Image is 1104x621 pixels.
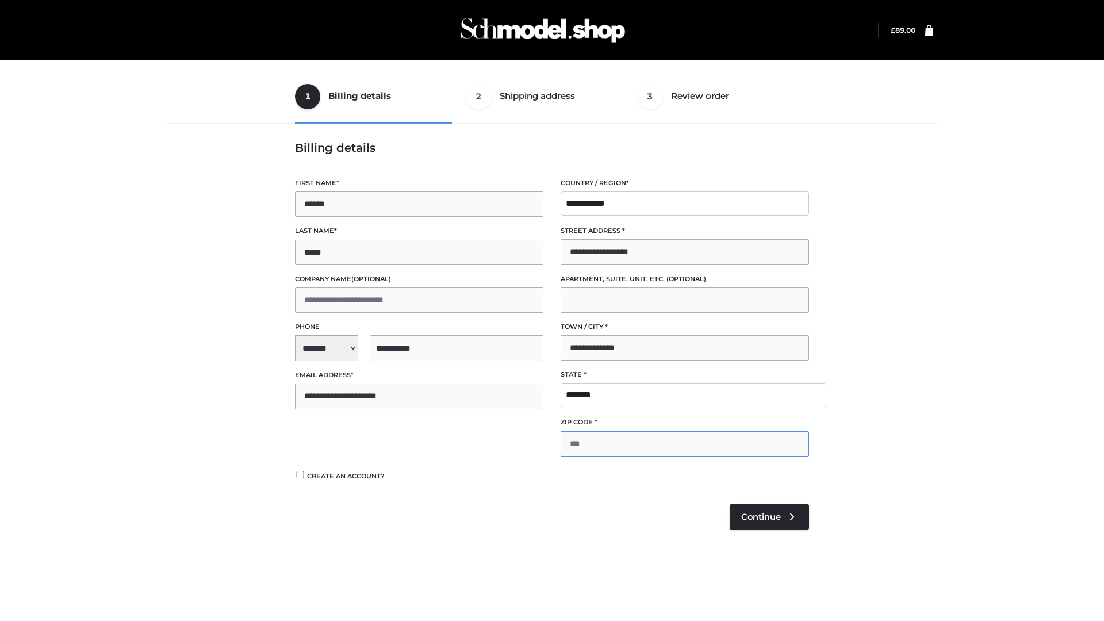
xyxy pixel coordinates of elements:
label: Email address [295,370,543,381]
label: Company name [295,274,543,285]
span: (optional) [666,275,706,283]
span: (optional) [351,275,391,283]
label: ZIP Code [561,417,809,428]
label: First name [295,178,543,189]
a: £89.00 [891,26,915,34]
a: Continue [730,504,809,530]
input: Create an account? [295,471,305,478]
bdi: 89.00 [891,26,915,34]
label: Country / Region [561,178,809,189]
img: Schmodel Admin 964 [457,7,629,53]
span: Continue [741,512,781,522]
label: Apartment, suite, unit, etc. [561,274,809,285]
label: Phone [295,321,543,332]
label: Town / City [561,321,809,332]
label: State [561,369,809,380]
span: Create an account? [307,472,385,480]
h3: Billing details [295,141,809,155]
span: £ [891,26,895,34]
label: Last name [295,225,543,236]
label: Street address [561,225,809,236]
